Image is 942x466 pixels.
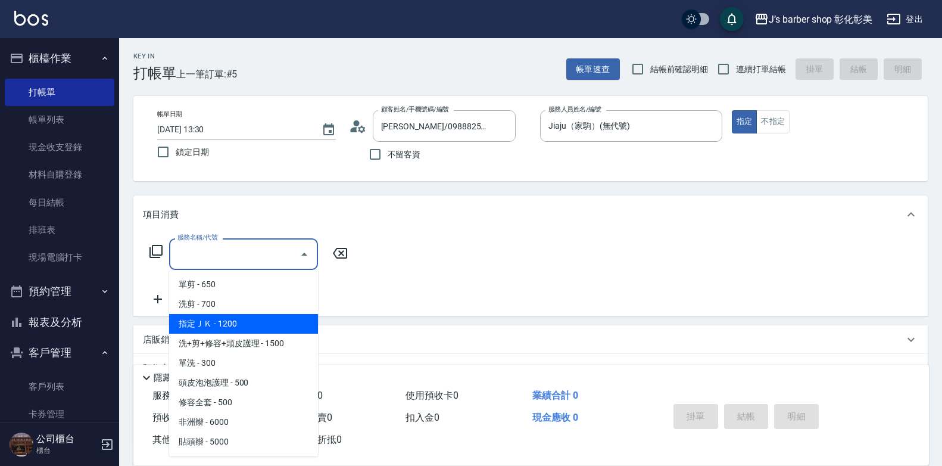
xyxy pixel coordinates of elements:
[169,412,318,432] span: 非洲辮 - 6000
[566,58,620,80] button: 帳單速查
[169,432,318,452] span: 貼頭辮 - 5000
[169,294,318,314] span: 洗剪 - 700
[732,110,757,133] button: 指定
[5,373,114,400] a: 客戶列表
[36,433,97,445] h5: 公司櫃台
[532,412,578,423] span: 現金應收 0
[5,400,114,428] a: 卡券管理
[5,189,114,216] a: 每日結帳
[176,146,209,159] span: 鎖定日期
[314,116,343,144] button: Choose date, selected date is 2025-08-22
[133,195,928,234] div: 項目消費
[650,63,709,76] span: 結帳前確認明細
[5,307,114,338] button: 報表及分析
[152,390,196,401] span: 服務消費 0
[14,11,48,26] img: Logo
[5,216,114,244] a: 排班表
[143,334,179,346] p: 店販銷售
[169,353,318,373] span: 單洗 - 300
[169,373,318,393] span: 頭皮泡泡護理 - 500
[5,244,114,271] a: 現場電腦打卡
[36,445,97,456] p: 櫃台
[143,362,188,375] p: 預收卡販賣
[157,120,310,139] input: YYYY/MM/DD hh:mm
[548,105,601,114] label: 服務人員姓名/編號
[169,314,318,334] span: 指定ＪＫ - 1200
[133,65,176,82] h3: 打帳單
[882,8,928,30] button: 登出
[154,372,207,384] p: 隱藏業績明細
[532,390,578,401] span: 業績合計 0
[133,325,928,354] div: 店販銷售
[406,390,458,401] span: 使用預收卡 0
[295,245,314,264] button: Close
[750,7,877,32] button: J’s barber shop 彰化彰美
[5,133,114,161] a: 現金收支登錄
[5,276,114,307] button: 預約管理
[769,12,872,27] div: J’s barber shop 彰化彰美
[5,79,114,106] a: 打帳單
[756,110,790,133] button: 不指定
[177,233,217,242] label: 服務名稱/代號
[406,412,439,423] span: 扣入金 0
[736,63,786,76] span: 連續打單結帳
[169,275,318,294] span: 單剪 - 650
[152,434,215,445] span: 其他付款方式 0
[133,52,176,60] h2: Key In
[5,337,114,368] button: 客戶管理
[388,148,421,161] span: 不留客資
[5,43,114,74] button: 櫃檯作業
[5,106,114,133] a: 帳單列表
[169,334,318,353] span: 洗+剪+修容+頭皮護理 - 1500
[720,7,744,31] button: save
[176,67,238,82] span: 上一筆訂單:#5
[5,161,114,188] a: 材料自購登錄
[157,110,182,119] label: 帳單日期
[152,412,205,423] span: 預收卡販賣 0
[133,354,928,383] div: 預收卡販賣
[381,105,449,114] label: 顧客姓名/手機號碼/編號
[143,209,179,221] p: 項目消費
[169,393,318,412] span: 修容全套 - 500
[10,433,33,456] img: Person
